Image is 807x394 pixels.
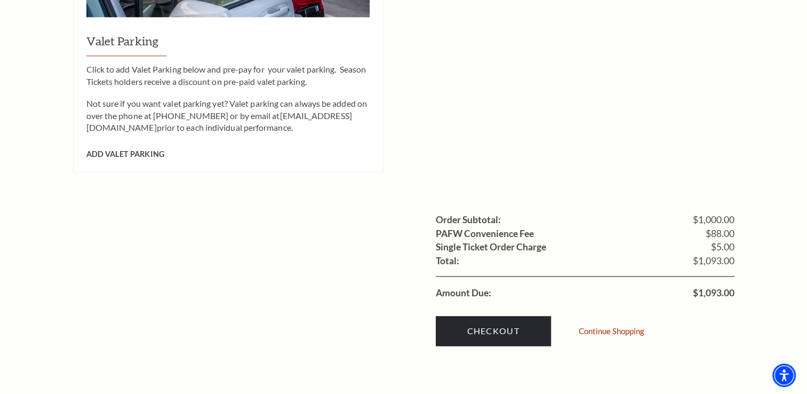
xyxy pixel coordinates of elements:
[693,215,734,225] span: $1,000.00
[706,229,734,239] span: $88.00
[86,33,370,56] h3: Valet Parking
[86,149,164,159] span: Add Valet Parking
[436,215,501,225] label: Order Subtotal:
[436,256,459,266] label: Total:
[436,229,534,239] label: PAFW Convenience Fee
[693,256,734,266] span: $1,093.00
[579,327,644,335] a: Continue Shopping
[86,64,370,88] p: Click to add Valet Parking below and pre-pay for your valet parking. Season Tickets holders recei...
[711,242,734,252] span: $5.00
[693,288,734,298] span: $1,093.00
[436,316,551,346] a: Checkout
[436,288,491,298] label: Amount Due:
[86,98,370,133] p: Not sure if you want valet parking yet? Valet parking can always be added on over the phone at [P...
[772,364,796,387] div: Accessibility Menu
[436,242,546,252] label: Single Ticket Order Charge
